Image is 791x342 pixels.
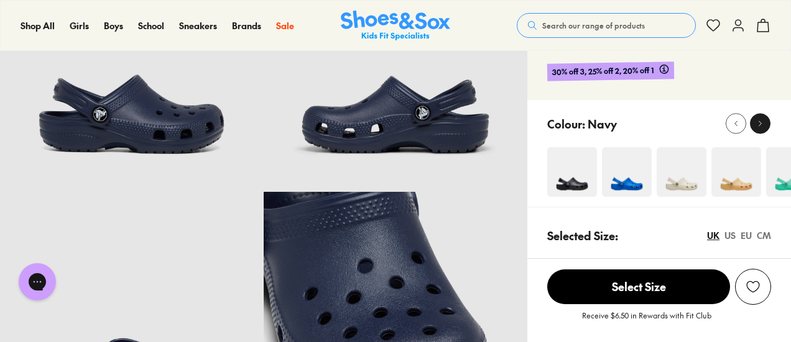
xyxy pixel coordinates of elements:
p: Colour: [547,115,585,132]
a: School [138,19,164,32]
p: Navy [588,115,617,132]
div: US [724,229,736,242]
a: Boys [104,19,123,32]
div: EU [741,229,752,242]
div: UK [707,229,719,242]
a: Sale [276,19,294,32]
button: Search our range of products [517,13,696,38]
button: Select Size [547,269,730,305]
div: CM [757,229,771,242]
p: Receive $6.50 in Rewards with Fit Club [582,310,711,332]
a: Girls [70,19,89,32]
img: 4-538782_1 [711,147,761,197]
span: Search our range of products [542,20,645,31]
a: Sneakers [179,19,217,32]
img: SNS_Logo_Responsive.svg [341,11,450,41]
iframe: Gorgias live chat messenger [12,259,62,305]
a: Shoes & Sox [341,11,450,41]
div: Younger [547,254,771,269]
a: Shop All [21,19,55,32]
span: 30% off 3, 25% off 2, 20% off 1 [552,65,654,79]
a: Brands [232,19,261,32]
img: 4-548434_1 [602,147,652,197]
img: 4-493676_1 [547,147,597,197]
span: Select Size [547,269,730,304]
button: Add to Wishlist [735,269,771,305]
img: 4-502800_1 [657,147,706,197]
p: Selected Size: [547,227,618,244]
